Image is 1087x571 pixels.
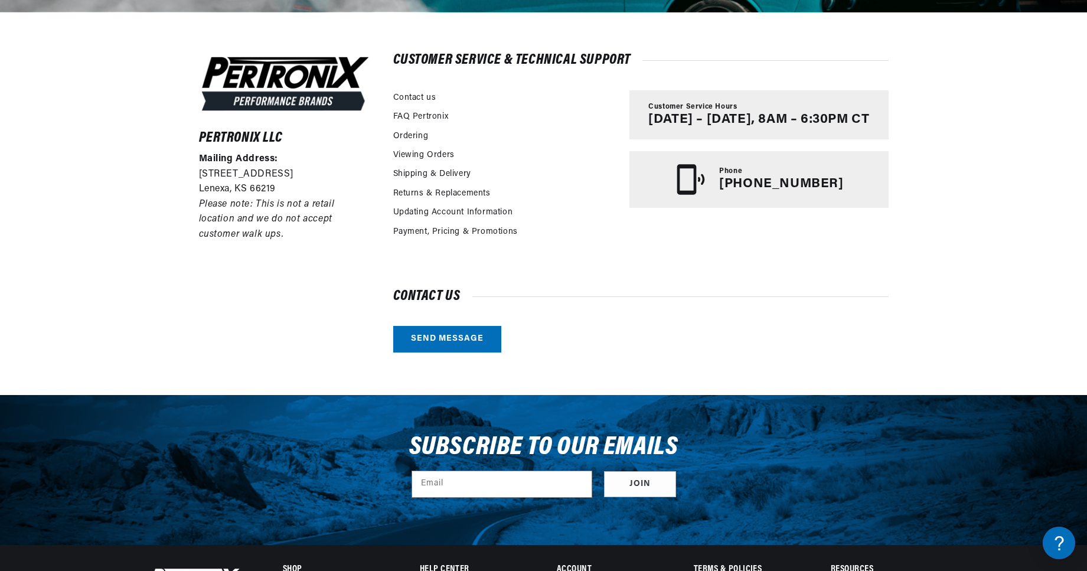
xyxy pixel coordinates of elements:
[719,177,843,192] p: [PHONE_NUMBER]
[199,200,335,239] em: Please note: This is not a retail location and we do not accept customer walk ups.
[12,180,224,191] div: Shipping
[393,326,501,353] a: Send message
[393,187,491,200] a: Returns & Replacements
[12,277,224,288] div: Payment, Pricing, and Promotions
[393,54,889,66] h2: Customer Service & Technical Support
[393,291,889,302] h2: Contact us
[719,167,742,177] span: Phone
[12,316,224,337] button: Contact Us
[604,471,676,498] button: Subscribe
[12,130,224,142] div: JBA Performance Exhaust
[199,182,371,197] p: Lenexa, KS 66219
[409,436,678,459] h3: Subscribe to our emails
[199,167,371,182] p: [STREET_ADDRESS]
[393,168,471,181] a: Shipping & Delivery
[12,198,224,216] a: Shipping FAQs
[393,110,449,123] a: FAQ Pertronix
[12,246,224,265] a: Orders FAQ
[12,228,224,239] div: Orders
[199,154,279,164] strong: Mailing Address:
[648,102,737,112] span: Customer Service Hours
[12,100,224,119] a: FAQ
[412,471,592,497] input: Email
[393,149,455,162] a: Viewing Orders
[162,340,227,351] a: POWERED BY ENCHANT
[393,92,436,105] a: Contact us
[12,295,224,314] a: Payment, Pricing, and Promotions FAQ
[12,82,224,93] div: Ignition Products
[393,130,429,143] a: Ordering
[393,206,513,219] a: Updating Account Information
[393,226,518,239] a: Payment, Pricing & Promotions
[629,151,888,208] a: Phone [PHONE_NUMBER]
[12,149,224,168] a: FAQs
[648,112,869,128] p: [DATE] – [DATE], 8AM – 6:30PM CT
[199,132,371,144] h6: Pertronix LLC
